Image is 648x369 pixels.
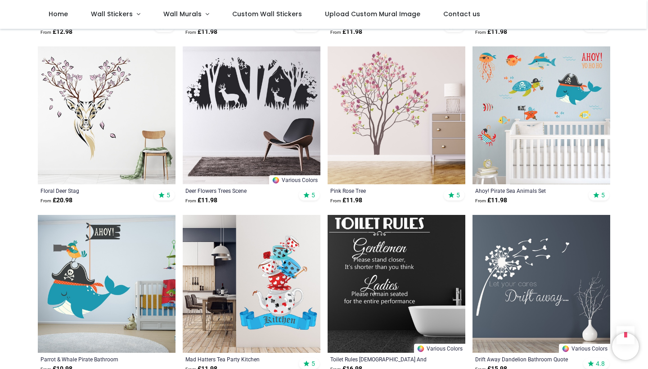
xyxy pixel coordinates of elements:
[183,46,320,184] img: Deer Flowers Trees Wall Sticker Scene
[443,9,480,18] span: Contact us
[311,191,315,199] span: 5
[328,215,465,353] img: Toilet Rules Ladies And Gents Wall Sticker
[232,9,302,18] span: Custom Wall Stickers
[38,46,175,184] img: Floral Deer Stag Wall Sticker
[562,345,570,353] img: Color Wheel
[328,46,465,184] img: Pink Rose Tree Wall Sticker
[456,191,460,199] span: 5
[311,360,315,368] span: 5
[612,333,639,360] iframe: Brevo live chat
[472,46,610,184] img: Ahoy! Pirate Sea Animals Wall Sticker Set
[40,187,146,194] a: Floral Deer Stag
[185,196,217,205] strong: £ 11.98
[475,187,581,194] a: Ahoy! Pirate Sea Animals Set
[185,30,196,35] span: From
[472,215,610,353] img: Drift Away Dandelion Bathroom Quote Wall Sticker
[414,344,465,353] a: Various Colors
[596,360,605,368] span: 4.8
[330,187,436,194] a: Pink Rose Tree
[40,196,72,205] strong: £ 20.98
[330,196,362,205] strong: £ 11.98
[330,355,436,363] a: Toilet Rules [DEMOGRAPHIC_DATA] And [DEMOGRAPHIC_DATA]
[475,355,581,363] a: Drift Away Dandelion Bathroom Quote
[330,198,341,203] span: From
[269,175,320,184] a: Various Colors
[475,196,507,205] strong: £ 11.98
[475,30,486,35] span: From
[185,355,291,363] a: Mad Hatters Tea Party Kitchen
[49,9,68,18] span: Home
[475,27,507,36] strong: £ 11.98
[601,191,605,199] span: 5
[330,27,362,36] strong: £ 11.98
[40,355,146,363] a: Parrot & Whale Pirate Bathroom
[185,198,196,203] span: From
[91,9,133,18] span: Wall Stickers
[330,30,341,35] span: From
[325,9,420,18] span: Upload Custom Mural Image
[185,187,291,194] a: Deer Flowers Trees Scene
[40,30,51,35] span: From
[475,198,486,203] span: From
[183,215,320,353] img: Mad Hatters Tea Party Kitchen Wall Sticker
[272,176,280,184] img: Color Wheel
[417,345,425,353] img: Color Wheel
[40,27,72,36] strong: £ 12.98
[559,344,610,353] a: Various Colors
[163,9,202,18] span: Wall Murals
[185,27,217,36] strong: £ 11.98
[38,215,175,353] img: Parrot & Whale Pirate Bathroom Wall Sticker
[166,191,170,199] span: 5
[40,198,51,203] span: From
